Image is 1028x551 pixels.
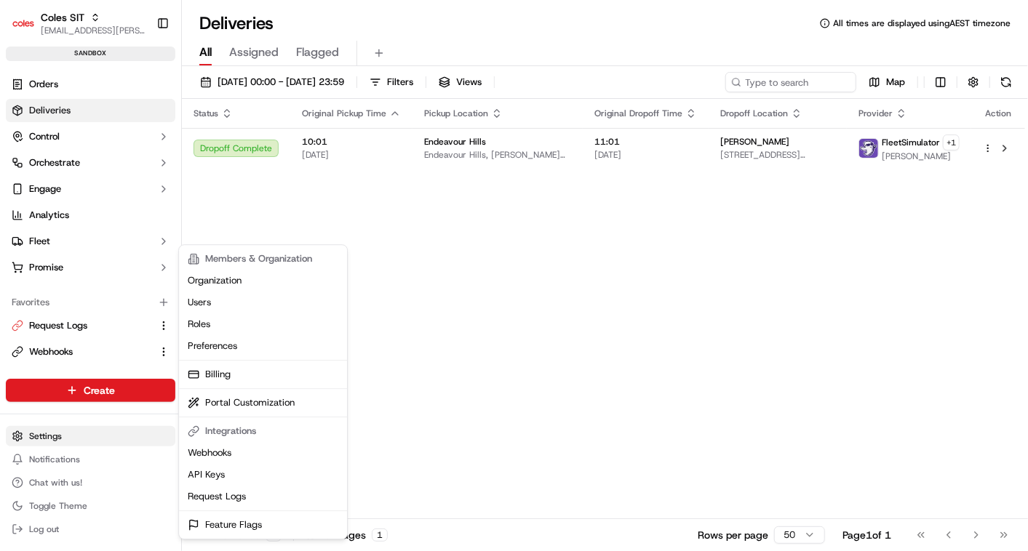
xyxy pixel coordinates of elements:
a: Roles [182,313,344,335]
img: 1736555255976-a54dd68f-1ca7-489b-9aae-adbdc363a1c4 [15,138,41,164]
a: Feature Flags [182,514,344,536]
a: Users [182,291,344,313]
span: Pylon [145,246,176,257]
span: API Documentation [138,210,234,225]
div: 📗 [15,212,26,223]
span: Knowledge Base [29,210,111,225]
a: Preferences [182,335,344,357]
div: 💻 [123,212,135,223]
div: Members & Organization [182,248,344,270]
a: Organization [182,270,344,291]
div: Integrations [182,420,344,442]
div: Start new chat [49,138,239,153]
a: Request Logs [182,486,344,507]
img: Nash [15,14,44,43]
a: Webhooks [182,442,344,464]
a: 💻API Documentation [117,204,239,230]
p: Welcome 👋 [15,57,265,81]
a: Billing [182,363,344,385]
a: Powered byPylon [103,245,176,257]
button: Start new chat [247,142,265,160]
a: 📗Knowledge Base [9,204,117,230]
a: Portal Customization [182,392,344,414]
input: Got a question? Start typing here... [38,93,262,108]
div: We're available if you need us! [49,153,184,164]
a: API Keys [182,464,344,486]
